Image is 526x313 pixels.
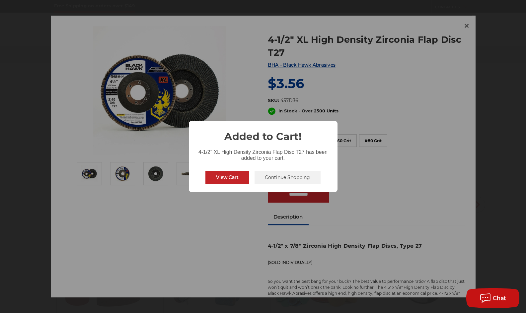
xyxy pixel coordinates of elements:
button: View Cart [205,171,249,184]
span: Chat [493,295,506,301]
h2: Added to Cart! [189,121,338,144]
div: 4-1/2" XL High Density Zirconia Flap Disc T27 has been added to your cart. [189,144,338,162]
button: Continue Shopping [255,171,321,184]
button: Chat [466,288,519,308]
